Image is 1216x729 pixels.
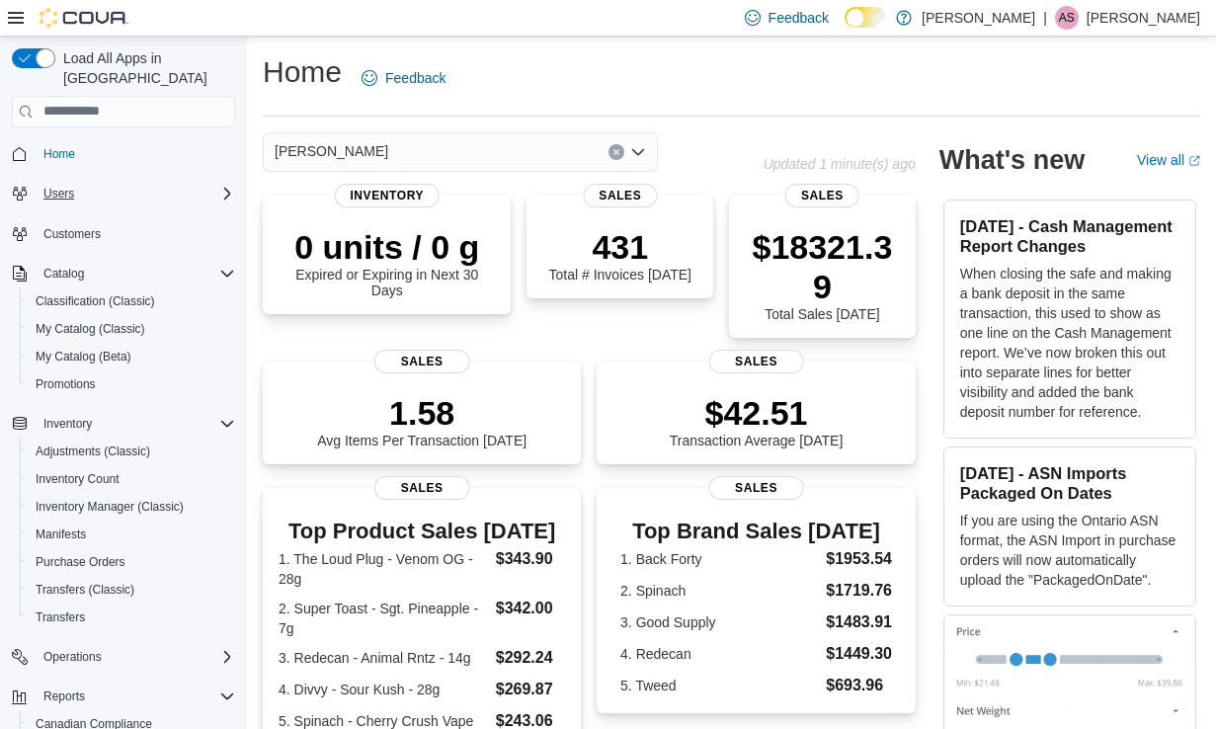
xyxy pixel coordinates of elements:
[43,649,102,665] span: Operations
[28,372,235,396] span: Promotions
[826,610,892,634] dd: $1483.91
[43,146,75,162] span: Home
[769,8,829,28] span: Feedback
[279,599,488,638] dt: 2. Super Toast - Sgt. Pineapple - 7g
[620,549,818,569] dt: 1. Back Forty
[1087,6,1200,30] p: [PERSON_NAME]
[40,8,128,28] img: Cova
[708,476,804,500] span: Sales
[279,648,488,668] dt: 3. Redecan - Animal Rntz - 14g
[43,186,74,202] span: Users
[826,547,892,571] dd: $1953.54
[1137,152,1200,168] a: View allExternal link
[496,547,566,571] dd: $343.90
[785,184,859,207] span: Sales
[275,139,388,163] span: [PERSON_NAME]
[28,495,235,519] span: Inventory Manager (Classic)
[36,222,109,246] a: Customers
[20,343,243,370] button: My Catalog (Beta)
[279,680,488,699] dt: 4. Divvy - Sour Kush - 28g
[826,674,892,697] dd: $693.96
[279,520,565,543] h3: Top Product Sales [DATE]
[28,606,93,629] a: Transfers
[670,393,844,448] div: Transaction Average [DATE]
[36,321,145,337] span: My Catalog (Classic)
[28,289,235,313] span: Classification (Classic)
[549,227,691,267] p: 431
[608,144,624,160] button: Clear input
[36,444,150,459] span: Adjustments (Classic)
[28,289,163,313] a: Classification (Classic)
[317,393,527,433] p: 1.58
[960,264,1179,422] p: When closing the safe and making a bank deposit in the same transaction, this used to show as one...
[670,393,844,433] p: $42.51
[28,317,235,341] span: My Catalog (Classic)
[764,156,916,172] p: Updated 1 minute(s) ago
[43,688,85,704] span: Reports
[279,549,488,589] dt: 1. The Loud Plug - Venom OG - 28g
[36,141,235,166] span: Home
[36,293,155,309] span: Classification (Classic)
[36,471,120,487] span: Inventory Count
[745,227,900,306] p: $18321.39
[496,646,566,670] dd: $292.24
[4,683,243,710] button: Reports
[620,612,818,632] dt: 3. Good Supply
[317,393,527,448] div: Avg Items Per Transaction [DATE]
[36,582,134,598] span: Transfers (Classic)
[1188,155,1200,167] svg: External link
[4,180,243,207] button: Users
[36,412,100,436] button: Inventory
[1059,6,1075,30] span: AS
[43,266,84,282] span: Catalog
[20,465,243,493] button: Inventory Count
[36,554,125,570] span: Purchase Orders
[4,139,243,168] button: Home
[28,440,235,463] span: Adjustments (Classic)
[28,317,153,341] a: My Catalog (Classic)
[28,550,235,574] span: Purchase Orders
[20,604,243,631] button: Transfers
[28,440,158,463] a: Adjustments (Classic)
[28,578,235,602] span: Transfers (Classic)
[630,144,646,160] button: Open list of options
[549,227,691,283] div: Total # Invoices [DATE]
[36,645,235,669] span: Operations
[28,467,235,491] span: Inventory Count
[20,576,243,604] button: Transfers (Classic)
[1055,6,1079,30] div: Andy Shivkumar
[939,144,1085,176] h2: What's new
[28,495,192,519] a: Inventory Manager (Classic)
[36,412,235,436] span: Inventory
[334,184,440,207] span: Inventory
[55,48,235,88] span: Load All Apps in [GEOGRAPHIC_DATA]
[374,350,470,373] span: Sales
[28,345,139,368] a: My Catalog (Beta)
[28,523,235,546] span: Manifests
[20,370,243,398] button: Promotions
[4,410,243,438] button: Inventory
[845,28,846,29] span: Dark Mode
[620,676,818,695] dt: 5. Tweed
[43,416,92,432] span: Inventory
[36,262,92,285] button: Catalog
[36,221,235,246] span: Customers
[28,578,142,602] a: Transfers (Classic)
[20,287,243,315] button: Classification (Classic)
[36,526,86,542] span: Manifests
[496,597,566,620] dd: $342.00
[36,685,235,708] span: Reports
[826,579,892,603] dd: $1719.76
[960,463,1179,503] h3: [DATE] - ASN Imports Packaged On Dates
[28,606,235,629] span: Transfers
[620,644,818,664] dt: 4. Redecan
[36,376,96,392] span: Promotions
[960,216,1179,256] h3: [DATE] - Cash Management Report Changes
[36,685,93,708] button: Reports
[922,6,1035,30] p: [PERSON_NAME]
[28,345,235,368] span: My Catalog (Beta)
[279,227,495,267] p: 0 units / 0 g
[4,219,243,248] button: Customers
[28,550,133,574] a: Purchase Orders
[374,476,470,500] span: Sales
